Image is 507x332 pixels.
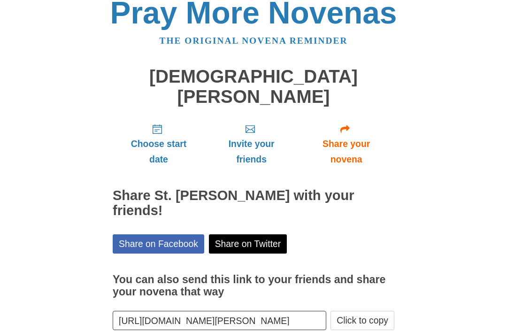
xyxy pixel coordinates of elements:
[122,136,195,167] span: Choose start date
[209,234,287,254] a: Share on Twitter
[298,116,394,172] a: Share your novena
[113,116,205,172] a: Choose start date
[113,274,394,298] h3: You can also send this link to your friends and share your novena that way
[113,67,394,107] h1: [DEMOGRAPHIC_DATA][PERSON_NAME]
[330,311,394,330] button: Click to copy
[113,234,204,254] a: Share on Facebook
[307,136,385,167] span: Share your novena
[205,116,298,172] a: Invite your friends
[160,36,348,46] a: The original novena reminder
[214,136,289,167] span: Invite your friends
[113,188,394,218] h2: Share St. [PERSON_NAME] with your friends!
